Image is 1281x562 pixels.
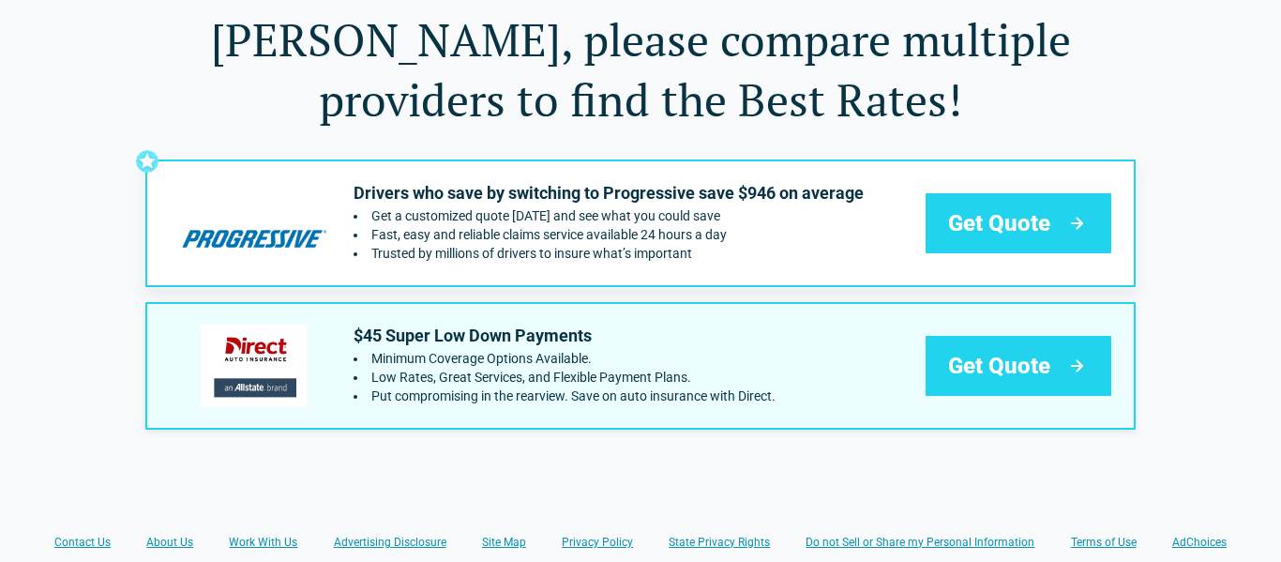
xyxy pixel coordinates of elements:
img: directauto's logo [170,325,339,407]
a: AdChoices [1172,535,1227,550]
a: progressive's logoDrivers who save by switching to Progressive save $946 on averageGet a customiz... [145,159,1136,287]
a: About Us [146,535,193,550]
h1: [PERSON_NAME], please compare multiple providers to find the Best Rates! [145,9,1136,129]
a: State Privacy Rights [669,535,770,550]
a: Contact Us [54,535,111,550]
span: Get Quote [948,208,1050,238]
a: Terms of Use [1071,535,1137,550]
p: Drivers who save by switching to Progressive save $946 on average [354,182,864,205]
li: Fast, easy and reliable claims service available 24 hours a day [354,227,864,242]
img: progressive's logo [170,182,339,264]
a: directauto's logo$45 Super Low Down PaymentsMinimum Coverage Options Available.Low Rates, Great S... [145,302,1136,430]
a: Do not Sell or Share my Personal Information [806,535,1034,550]
li: Get a customized quote today and see what you could save [354,208,864,223]
a: Work With Us [229,535,297,550]
a: Site Map [482,535,526,550]
li: Trusted by millions of drivers to insure what’s important [354,246,864,261]
li: Minimum Coverage Options Available. [354,351,776,366]
li: Low Rates, Great Services, and Flexible Payment Plans. [354,370,776,385]
span: Get Quote [948,351,1050,381]
a: Privacy Policy [562,535,633,550]
li: Put compromising in the rearview. Save on auto insurance with Direct. [354,388,776,403]
p: $45 Super Low Down Payments [354,325,776,347]
a: Advertising Disclosure [334,535,446,550]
